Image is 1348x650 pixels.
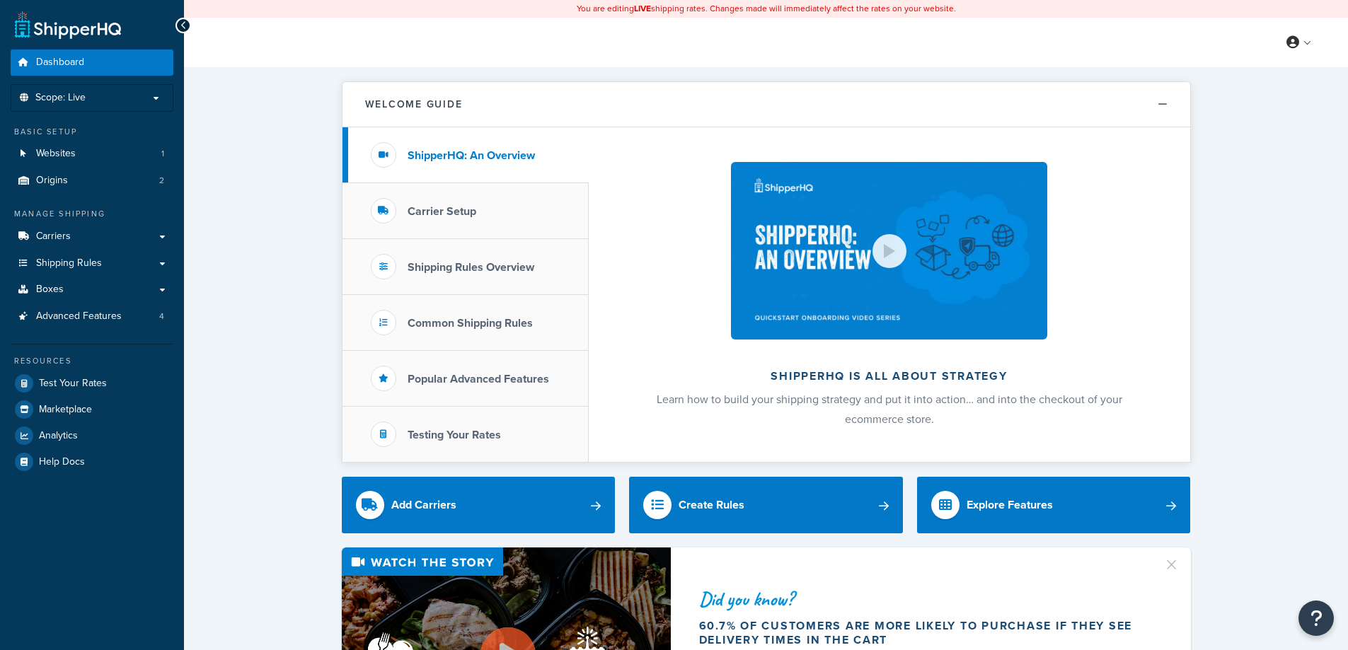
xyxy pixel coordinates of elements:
a: Explore Features [917,477,1191,533]
a: Analytics [11,423,173,448]
span: Test Your Rates [39,378,107,390]
h2: Welcome Guide [365,99,463,110]
a: Create Rules [629,477,903,533]
span: 1 [161,148,164,160]
button: Open Resource Center [1298,600,1334,636]
li: Websites [11,141,173,167]
div: Did you know? [699,589,1146,609]
h3: Common Shipping Rules [408,317,533,330]
div: Create Rules [679,495,744,515]
span: Shipping Rules [36,257,102,269]
span: Boxes [36,284,64,296]
a: Shipping Rules [11,250,173,277]
span: Carriers [36,231,71,243]
span: Scope: Live [35,92,86,104]
h3: Popular Advanced Features [408,373,549,385]
h3: Shipping Rules Overview [408,261,534,274]
h3: Testing Your Rates [408,429,501,441]
span: Analytics [39,430,78,442]
h3: Carrier Setup [408,205,476,218]
a: Dashboard [11,50,173,76]
b: LIVE [634,2,651,15]
span: Help Docs [39,456,85,468]
span: Dashboard [36,57,84,69]
a: Advanced Features4 [11,303,173,330]
span: 4 [159,311,164,323]
span: Learn how to build your shipping strategy and put it into action… and into the checkout of your e... [657,391,1122,427]
span: Origins [36,175,68,187]
a: Marketplace [11,397,173,422]
span: Websites [36,148,76,160]
span: Advanced Features [36,311,122,323]
a: Test Your Rates [11,371,173,396]
span: Marketplace [39,404,92,416]
button: Welcome Guide [342,82,1190,127]
img: ShipperHQ is all about strategy [731,162,1047,339]
a: Boxes [11,277,173,303]
a: Websites1 [11,141,173,167]
li: Advanced Features [11,303,173,330]
li: Origins [11,168,173,194]
div: Basic Setup [11,126,173,138]
div: Explore Features [967,495,1053,515]
div: Add Carriers [391,495,456,515]
div: 60.7% of customers are more likely to purchase if they see delivery times in the cart [699,619,1146,647]
a: Origins2 [11,168,173,194]
h3: ShipperHQ: An Overview [408,149,535,162]
span: 2 [159,175,164,187]
a: Help Docs [11,449,173,475]
div: Resources [11,355,173,367]
a: Carriers [11,224,173,250]
a: Add Carriers [342,477,616,533]
div: Manage Shipping [11,208,173,220]
h2: ShipperHQ is all about strategy [626,370,1153,383]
